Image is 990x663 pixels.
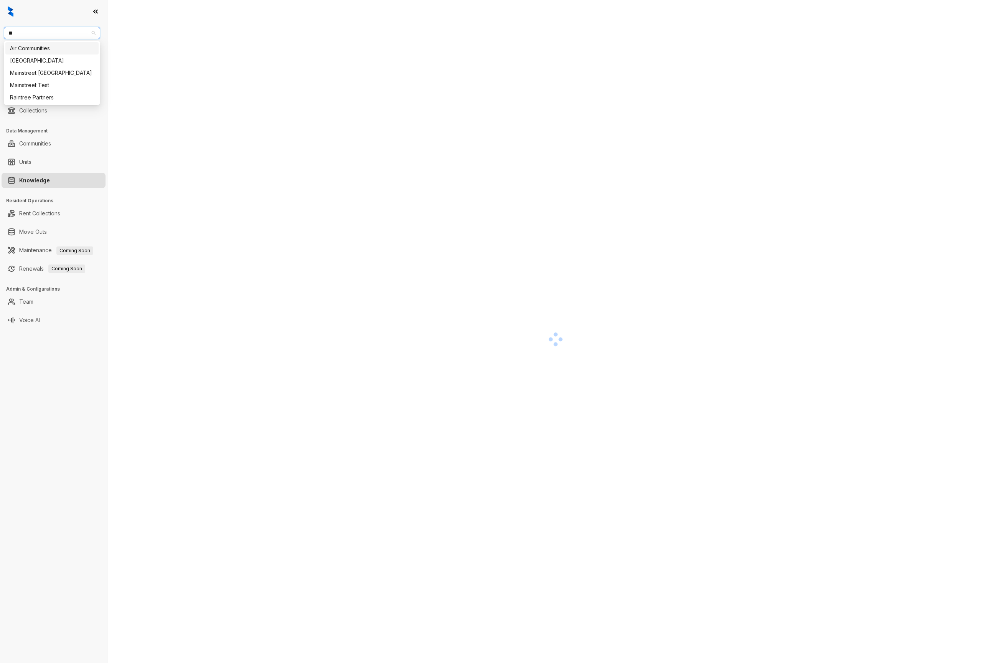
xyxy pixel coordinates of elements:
[19,312,40,328] a: Voice AI
[5,67,99,79] div: Mainstreet Canada
[6,197,107,204] h3: Resident Operations
[2,294,106,309] li: Team
[2,103,106,118] li: Collections
[2,261,106,276] li: Renewals
[19,224,47,240] a: Move Outs
[19,261,85,276] a: RenewalsComing Soon
[10,69,94,77] div: Mainstreet [GEOGRAPHIC_DATA]
[10,81,94,89] div: Mainstreet Test
[10,44,94,53] div: Air Communities
[19,294,33,309] a: Team
[6,286,107,293] h3: Admin & Configurations
[2,51,106,67] li: Leads
[8,6,13,17] img: logo
[2,173,106,188] li: Knowledge
[19,103,47,118] a: Collections
[19,136,51,151] a: Communities
[5,91,99,104] div: Raintree Partners
[48,265,85,273] span: Coming Soon
[2,136,106,151] li: Communities
[2,84,106,100] li: Leasing
[10,93,94,102] div: Raintree Partners
[2,206,106,221] li: Rent Collections
[19,173,50,188] a: Knowledge
[19,206,60,221] a: Rent Collections
[56,246,93,255] span: Coming Soon
[5,55,99,67] div: Fairfield
[19,154,31,170] a: Units
[10,56,94,65] div: [GEOGRAPHIC_DATA]
[2,224,106,240] li: Move Outs
[5,79,99,91] div: Mainstreet Test
[5,42,99,55] div: Air Communities
[2,312,106,328] li: Voice AI
[2,154,106,170] li: Units
[2,243,106,258] li: Maintenance
[6,127,107,134] h3: Data Management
